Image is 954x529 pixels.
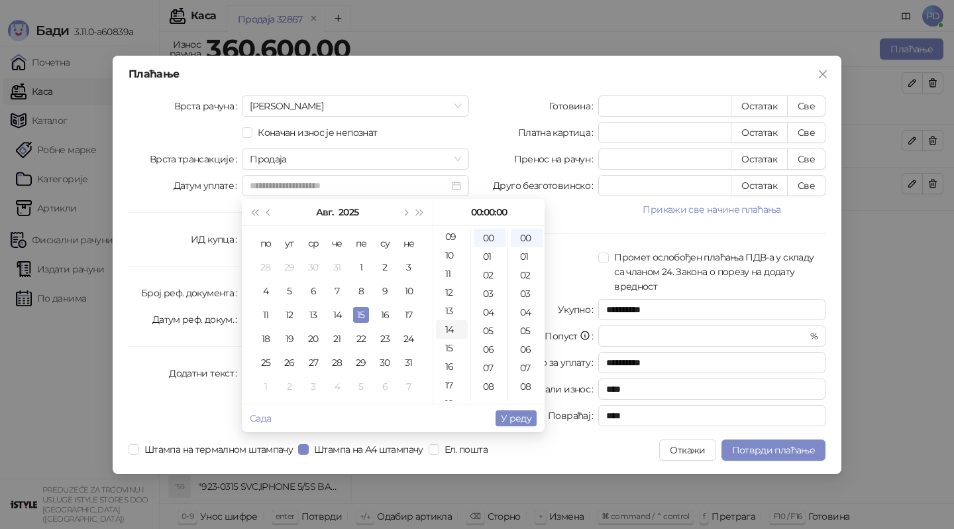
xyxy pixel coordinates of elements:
td: 2025-08-05 [278,279,301,303]
td: 2025-08-24 [397,327,421,351]
input: Попуст [606,326,807,346]
label: Пренос на рачун [514,148,599,170]
div: 27 [305,355,321,371]
span: У реду [501,412,531,424]
div: 26 [282,355,297,371]
div: 04 [474,303,505,322]
span: Аванс [250,96,461,116]
td: 2025-08-21 [325,327,349,351]
div: 09 [511,396,543,414]
label: Готовина [549,95,598,117]
td: 2025-08-18 [254,327,278,351]
div: 11 [258,307,274,323]
div: 9 [377,283,393,299]
div: 31 [401,355,417,371]
div: 03 [474,284,505,303]
div: 8 [353,283,369,299]
div: 4 [329,379,345,394]
span: Промет ослобођен плаћања ПДВ-а у складу са чланом 24. Закона о порезу на додату вредност [609,250,825,294]
span: Штампа на А4 штампачу [309,442,429,457]
td: 2025-08-02 [373,255,397,279]
label: Друго безготовинско [493,175,598,196]
td: 2025-08-20 [301,327,325,351]
div: 08 [511,377,543,396]
div: 20 [305,331,321,347]
div: 15 [353,307,369,323]
td: 2025-08-13 [301,303,325,327]
button: Све [787,148,825,170]
div: 10 [436,246,468,264]
label: Број реф. документа [141,282,242,304]
td: 2025-07-29 [278,255,301,279]
td: 2025-09-03 [301,375,325,398]
button: Откажи [659,440,715,461]
div: 12 [436,283,468,302]
button: Остатак [731,95,788,117]
td: 2025-07-30 [301,255,325,279]
div: 06 [511,340,543,359]
button: Претходни месец (PageUp) [262,199,276,225]
div: 17 [401,307,417,323]
button: Close [812,64,833,85]
td: 2025-09-01 [254,375,278,398]
div: 18 [258,331,274,347]
div: 07 [511,359,543,377]
button: Остатак [731,148,788,170]
label: Преостали износ [511,379,599,400]
div: 24 [401,331,417,347]
button: Све [787,95,825,117]
label: Укупно за уплату [514,352,598,373]
div: 30 [305,259,321,275]
div: 16 [377,307,393,323]
div: 2 [377,259,393,275]
th: су [373,231,397,255]
div: 00 [474,229,505,247]
th: че [325,231,349,255]
div: 28 [329,355,345,371]
button: Следећи месец (PageDown) [397,199,412,225]
div: 25 [258,355,274,371]
div: 02 [474,266,505,284]
label: Попуст [545,325,598,347]
button: Следећа година (Control + right) [413,199,427,225]
td: 2025-09-06 [373,375,397,398]
td: 2025-08-15 [349,303,373,327]
td: 2025-08-22 [349,327,373,351]
div: 17 [436,376,468,394]
td: 2025-09-05 [349,375,373,398]
td: 2025-08-29 [349,351,373,375]
label: Датум реф. докум. [152,309,242,330]
div: 22 [353,331,369,347]
label: Врста рачуна [174,95,242,117]
div: 11 [436,264,468,283]
th: не [397,231,421,255]
td: 2025-08-28 [325,351,349,375]
td: 2025-08-26 [278,351,301,375]
button: Све [787,175,825,196]
td: 2025-09-02 [278,375,301,398]
div: 04 [511,303,543,322]
td: 2025-08-31 [397,351,421,375]
label: Датум уплате [174,175,242,196]
div: 00 [511,229,543,247]
button: Све [787,122,825,143]
span: Штампа на термалном штампачу [139,442,298,457]
td: 2025-08-01 [349,255,373,279]
div: 14 [329,307,345,323]
div: 3 [401,259,417,275]
div: 5 [353,379,369,394]
td: 2025-08-25 [254,351,278,375]
td: 2025-08-03 [397,255,421,279]
div: 05 [474,322,505,340]
div: 06 [474,340,505,359]
td: 2025-08-17 [397,303,421,327]
td: 2025-08-11 [254,303,278,327]
button: Изабери месец [316,199,333,225]
td: 2025-08-30 [373,351,397,375]
span: close [818,69,828,80]
input: Датум уплате [250,178,449,193]
div: 5 [282,283,297,299]
div: 23 [377,331,393,347]
div: 15 [436,339,468,357]
div: 7 [401,379,417,394]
